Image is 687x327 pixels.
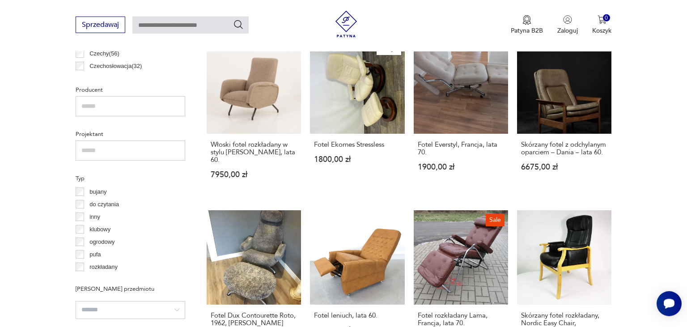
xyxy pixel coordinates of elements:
button: Szukaj [233,19,244,30]
p: [PERSON_NAME] przedmiotu [76,284,185,294]
p: 1900,00 zł [418,163,504,171]
p: do czytania [89,200,119,209]
p: ogrodowy [89,237,114,247]
p: 1800,00 zł [314,156,400,163]
p: Typ [76,174,185,183]
p: Patyna B2B [511,26,543,35]
h3: Fotel rozkładany Lama, Francja, lata 70. [418,312,504,327]
p: Koszyk [592,26,611,35]
p: bujany [89,187,106,197]
p: inny [89,212,100,222]
img: Ikona koszyka [598,15,606,24]
p: klubowy [89,225,110,234]
p: 6675,00 zł [521,163,607,171]
div: 0 [603,14,611,22]
button: Sprzedawaj [76,17,125,33]
p: Zaloguj [557,26,578,35]
a: Skórzany fotel z odchylanym oparciem – Dania – lata 60.Skórzany fotel z odchylanym oparciem – Dan... [517,39,611,195]
h3: Włoski fotel rozkładany w stylu [PERSON_NAME], lata 60. [211,141,297,164]
a: KlasykFotel Ekornes StresslessFotel Ekornes Stressless1800,00 zł [310,39,404,195]
img: Ikona medalu [522,15,531,25]
p: rozkładany [89,262,118,272]
p: Czechosłowacja ( 32 ) [89,61,142,71]
p: Producent [76,85,185,95]
p: 7950,00 zł [211,171,297,178]
a: Fotel Everstyl, Francja, lata 70.Fotel Everstyl, Francja, lata 70.1900,00 zł [414,39,508,195]
iframe: Smartsupp widget button [657,291,682,316]
img: Patyna - sklep z meblami i dekoracjami vintage [333,11,360,38]
h3: Fotel Dux Contourette Roto, 1962, [PERSON_NAME] [211,312,297,327]
button: Zaloguj [557,15,578,35]
a: Sprzedawaj [76,22,125,29]
h3: Fotel leniuch, lata 60. [314,312,400,319]
p: pufa [89,250,101,259]
p: Norwegia ( 27 ) [89,74,124,84]
p: Projektant [76,129,185,139]
h3: Skórzany fotel z odchylanym oparciem – Dania – lata 60. [521,141,607,156]
a: Włoski fotel rozkładany w stylu Marco Zanuso, lata 60.Włoski fotel rozkładany w stylu [PERSON_NAM... [207,39,301,195]
h3: Fotel Everstyl, Francja, lata 70. [418,141,504,156]
p: Czechy ( 56 ) [89,49,119,59]
a: Ikona medaluPatyna B2B [511,15,543,35]
button: Patyna B2B [511,15,543,35]
img: Ikonka użytkownika [563,15,572,24]
button: 0Koszyk [592,15,611,35]
h3: Fotel Ekornes Stressless [314,141,400,149]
